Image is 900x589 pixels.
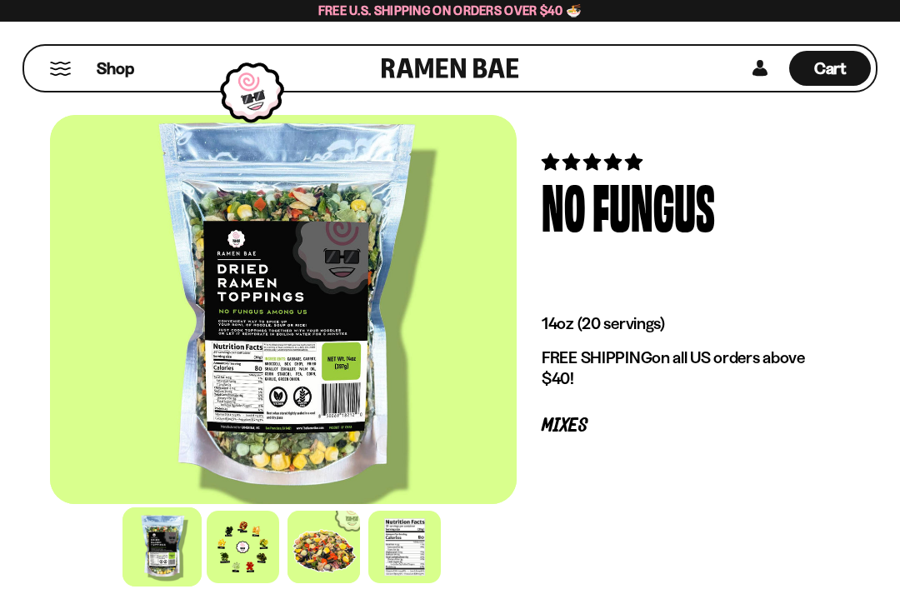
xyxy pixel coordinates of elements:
a: Cart [789,46,871,91]
span: Cart [814,58,847,78]
div: Fungus [592,174,715,237]
div: No [542,174,586,237]
button: Mobile Menu Trigger [49,62,72,76]
p: on all US orders above $40! [542,347,825,389]
strong: FREE SHIPPING [542,347,652,367]
p: Mixes [542,418,825,434]
span: 5.00 stars [542,152,646,172]
a: Shop [97,51,134,86]
span: Free U.S. Shipping on Orders over $40 🍜 [318,2,582,18]
span: Shop [97,57,134,80]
